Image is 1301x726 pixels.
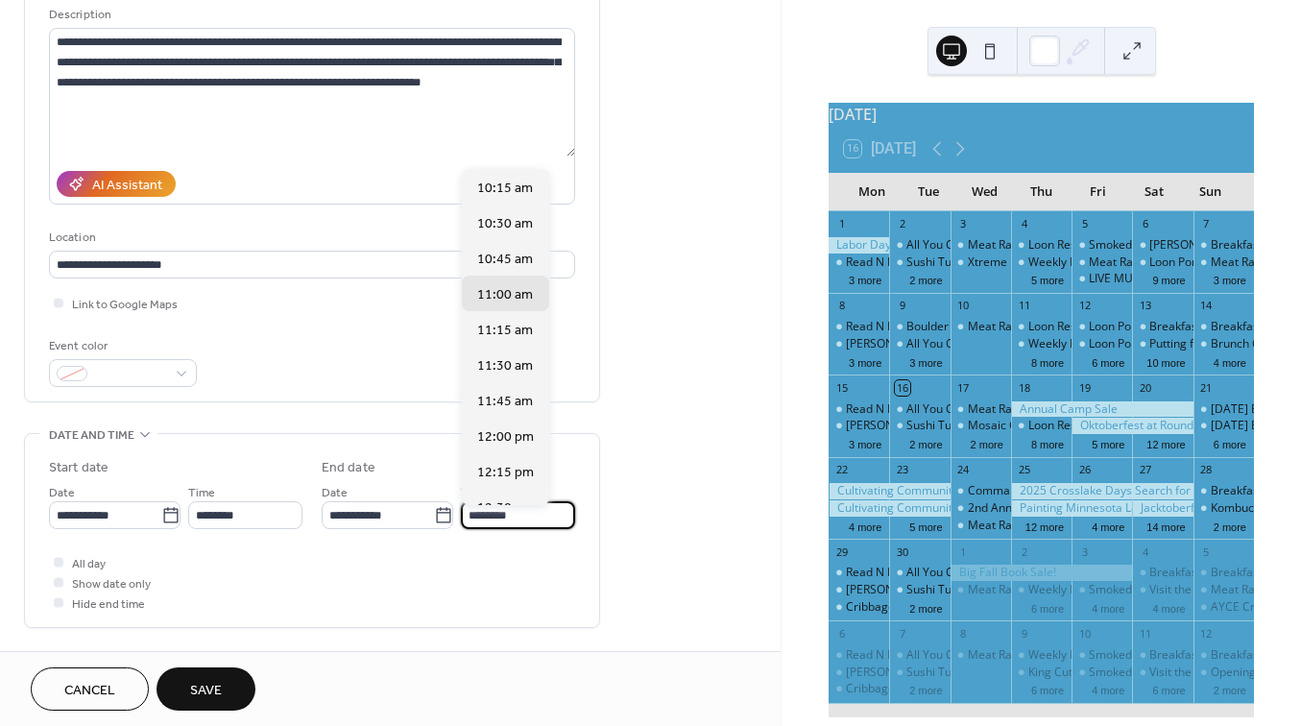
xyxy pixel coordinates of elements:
[889,237,950,254] div: All You Can Eat Tacos
[834,380,849,395] div: 15
[1028,237,1261,254] div: Loon Research Tour - [GEOGRAPHIC_DATA]
[889,565,950,581] div: All You Can Eat Tacos
[1193,319,1254,335] div: Breakfast at Sunshine’s!
[31,667,149,711] button: Cancel
[1024,681,1072,697] button: 6 more
[846,336,1065,352] div: [PERSON_NAME] Mondays at Sunshine's!
[846,418,1065,434] div: [PERSON_NAME] Mondays at Sunshine's!
[1132,336,1193,352] div: Putting for Dogs
[1149,565,1277,581] div: Breakfast at Sunshine’s!
[841,271,889,287] button: 3 more
[906,582,992,598] div: Sushi Tuesdays!
[1193,254,1254,271] div: Meat Raffle
[1072,665,1132,681] div: Smoked Rib Fridays!
[1084,353,1132,370] button: 6 more
[829,401,889,418] div: Read N Play Every Monday
[1028,582,1226,598] div: Weekly Family Story Time: Thursdays
[188,483,215,503] span: Time
[72,554,106,574] span: All day
[846,681,1139,697] div: Cribbage Doubles League at [PERSON_NAME] Brewery
[1089,254,1283,271] div: Meat Raffle at [GEOGRAPHIC_DATA]
[951,518,1011,534] div: Meat Raffle at Lucky's Tavern
[906,237,1022,254] div: All You Can Eat Tacos
[1193,565,1254,581] div: Breakfast at Sunshine’s!
[1139,435,1193,451] button: 12 more
[92,176,162,196] div: AI Assistant
[1077,217,1092,231] div: 5
[889,665,950,681] div: Sushi Tuesdays!
[1011,582,1072,598] div: Weekly Family Story Time: Thursdays
[968,237,1162,254] div: Meat Raffle at [GEOGRAPHIC_DATA]
[829,336,889,352] div: Margarita Mondays at Sunshine's!
[968,582,1162,598] div: Meat Raffle at [GEOGRAPHIC_DATA]
[956,626,971,641] div: 8
[72,574,151,594] span: Show date only
[477,250,533,270] span: 10:45 am
[829,237,889,254] div: Labor Day Sidewalk Sale in Crosslake Town Square
[1089,665,1195,681] div: Smoked Rib Fridays!
[906,647,1022,664] div: All You Can Eat Tacos
[1024,599,1072,616] button: 6 more
[72,594,145,615] span: Hide end time
[1206,435,1254,451] button: 6 more
[951,647,1011,664] div: Meat Raffle at Lucky's Tavern
[951,254,1011,271] div: Xtreme Music Bingo- Awesome 80's
[1193,401,1254,418] div: Sunday Breakfast!
[1199,544,1214,559] div: 5
[906,336,1022,352] div: All You Can Eat Tacos
[1206,271,1254,287] button: 3 more
[1193,599,1254,616] div: AYCE Crab Legs at Freddy's
[956,217,971,231] div: 3
[951,237,1011,254] div: Meat Raffle at Lucky's Tavern
[1077,380,1092,395] div: 19
[1072,254,1132,271] div: Meat Raffle at Barajas
[1013,173,1070,211] div: Thu
[49,425,134,446] span: Date and time
[477,179,533,199] span: 10:15 am
[1028,254,1226,271] div: Weekly Family Story Time: Thursdays
[1139,518,1193,534] button: 14 more
[829,681,889,697] div: Cribbage Doubles League at Jack Pine Brewery
[956,380,971,395] div: 17
[889,319,950,335] div: Boulder Tap House Give Back – Brainerd Lakes Safe Ride
[1199,463,1214,477] div: 28
[834,299,849,313] div: 8
[64,681,115,701] span: Cancel
[834,463,849,477] div: 22
[1144,271,1193,287] button: 9 more
[1193,483,1254,499] div: Breakfast at Sunshine’s!
[157,667,255,711] button: Save
[902,353,950,370] button: 3 more
[1077,626,1092,641] div: 10
[1193,237,1254,254] div: Breakfast at Sunshine’s!
[895,544,909,559] div: 30
[902,599,950,616] button: 2 more
[1138,380,1152,395] div: 20
[906,401,1022,418] div: All You Can Eat Tacos
[1072,418,1193,434] div: Oktoberfest at Roundhouse
[902,435,950,451] button: 2 more
[906,319,1210,335] div: Boulder Tap House Give Back – Brainerd Lakes Safe Ride
[901,173,957,211] div: Tue
[1077,463,1092,477] div: 26
[1211,336,1287,352] div: Brunch Cruise
[1028,665,1188,681] div: King Cut Prime Rib at Freddy's
[956,544,971,559] div: 1
[1144,681,1193,697] button: 6 more
[1018,518,1072,534] button: 12 more
[1084,518,1132,534] button: 4 more
[906,254,992,271] div: Sushi Tuesdays!
[951,565,1133,581] div: Big Fall Book Sale!
[1089,582,1195,598] div: Smoked Rib Fridays!
[1138,544,1152,559] div: 4
[956,463,971,477] div: 24
[1024,435,1072,451] button: 8 more
[1199,626,1214,641] div: 12
[902,681,950,697] button: 2 more
[889,418,950,434] div: Sushi Tuesdays!
[49,228,571,248] div: Location
[968,483,1131,499] div: Commanders Breakfast Buffet
[1138,299,1152,313] div: 13
[906,565,1022,581] div: All You Can Eat Tacos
